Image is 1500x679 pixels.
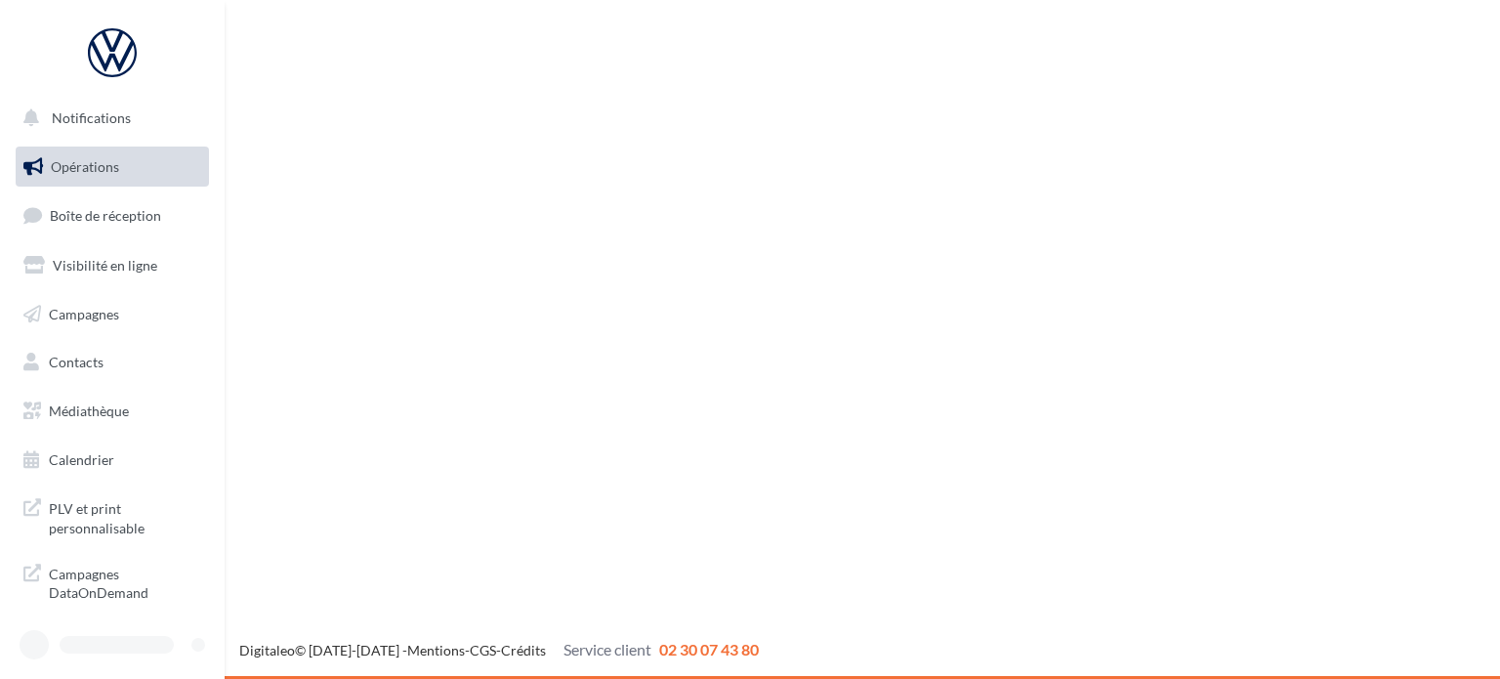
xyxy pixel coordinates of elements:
[470,642,496,658] a: CGS
[49,561,201,603] span: Campagnes DataOnDemand
[53,257,157,274] span: Visibilité en ligne
[12,391,213,432] a: Médiathèque
[659,640,759,658] span: 02 30 07 43 80
[49,451,114,468] span: Calendrier
[12,342,213,383] a: Contacts
[49,354,104,370] span: Contacts
[50,207,161,224] span: Boîte de réception
[12,440,213,481] a: Calendrier
[49,403,129,419] span: Médiathèque
[51,158,119,175] span: Opérations
[12,488,213,545] a: PLV et print personnalisable
[563,640,651,658] span: Service client
[407,642,465,658] a: Mentions
[12,294,213,335] a: Campagnes
[49,305,119,321] span: Campagnes
[52,109,131,126] span: Notifications
[49,495,201,537] span: PLV et print personnalisable
[12,245,213,286] a: Visibilité en ligne
[12,553,213,611] a: Campagnes DataOnDemand
[239,642,759,658] span: © [DATE]-[DATE] - - -
[239,642,295,658] a: Digitaleo
[12,147,213,188] a: Opérations
[501,642,546,658] a: Crédits
[12,98,205,139] button: Notifications
[12,194,213,236] a: Boîte de réception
